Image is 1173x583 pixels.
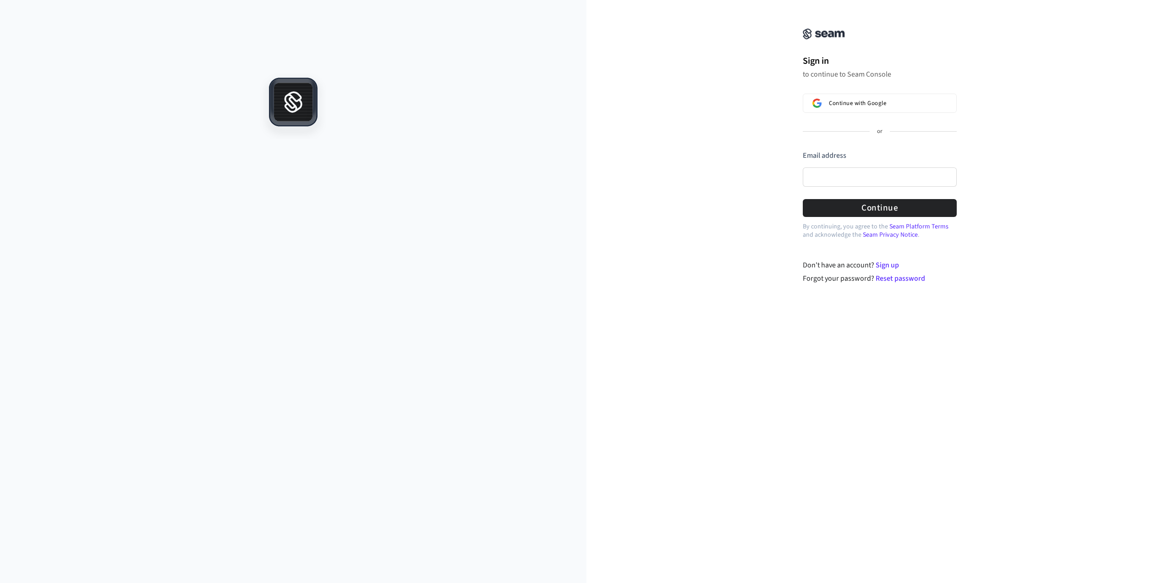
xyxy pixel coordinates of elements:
[812,99,822,108] img: Sign in with Google
[803,28,845,39] img: Seam Console
[863,230,918,239] a: Seam Privacy Notice
[877,128,882,136] p: or
[803,150,846,161] label: Email address
[876,260,899,270] a: Sign up
[803,54,957,68] h1: Sign in
[803,70,957,79] p: to continue to Seam Console
[876,273,925,283] a: Reset password
[803,199,957,217] button: Continue
[803,260,957,271] div: Don't have an account?
[803,94,957,113] button: Sign in with GoogleContinue with Google
[889,222,948,231] a: Seam Platform Terms
[803,222,957,239] p: By continuing, you agree to the and acknowledge the .
[803,273,957,284] div: Forgot your password?
[829,100,886,107] span: Continue with Google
